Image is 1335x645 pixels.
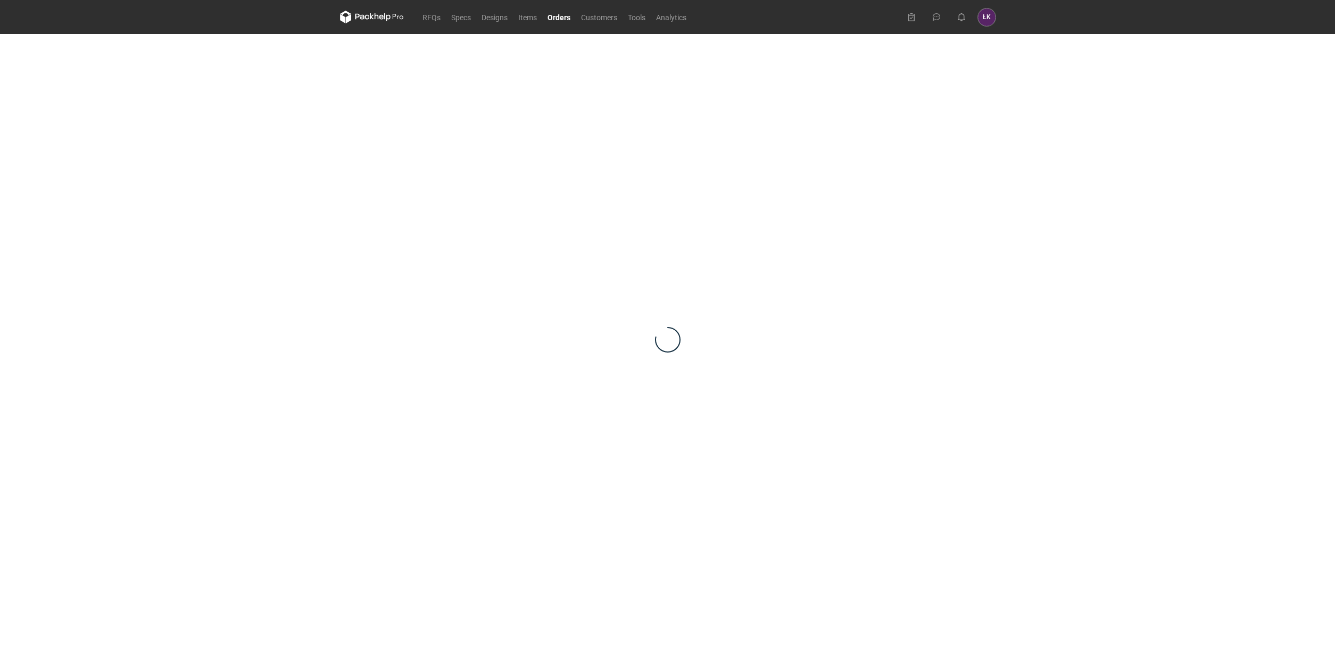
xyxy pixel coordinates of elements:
[978,9,996,26] div: Łukasz Kowalski
[417,11,446,23] a: RFQs
[576,11,623,23] a: Customers
[542,11,576,23] a: Orders
[476,11,513,23] a: Designs
[623,11,651,23] a: Tools
[978,9,996,26] button: ŁK
[340,11,404,23] svg: Packhelp Pro
[651,11,692,23] a: Analytics
[513,11,542,23] a: Items
[446,11,476,23] a: Specs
